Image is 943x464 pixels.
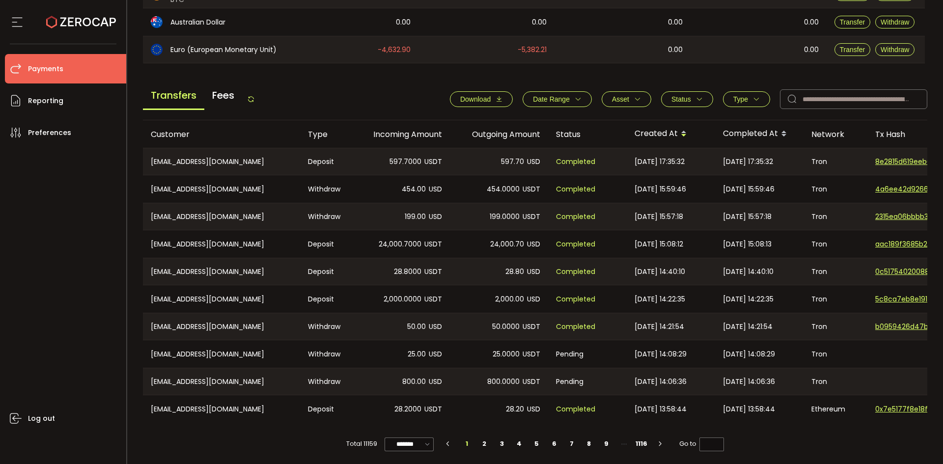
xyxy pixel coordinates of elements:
span: 24,000.7000 [379,239,421,250]
span: 0.00 [532,17,547,28]
span: USD [527,156,540,167]
div: [EMAIL_ADDRESS][DOMAIN_NAME] [143,230,300,258]
span: USDT [523,376,540,387]
span: 0.00 [804,17,819,28]
span: [DATE] 14:08:29 [723,349,775,360]
span: 50.00 [407,321,426,332]
span: USD [527,294,540,305]
span: [DATE] 17:35:32 [723,156,773,167]
span: Completed [556,239,595,250]
div: Tron [804,148,867,175]
span: [DATE] 14:40:10 [635,266,685,277]
div: [EMAIL_ADDRESS][DOMAIN_NAME] [143,368,300,395]
span: USD [429,349,442,360]
div: [EMAIL_ADDRESS][DOMAIN_NAME] [143,313,300,340]
span: Payments [28,62,63,76]
div: Status [548,129,627,140]
button: Date Range [523,91,592,107]
span: [DATE] 17:35:32 [635,156,685,167]
div: [EMAIL_ADDRESS][DOMAIN_NAME] [143,395,300,423]
span: Completed [556,404,595,415]
div: [EMAIL_ADDRESS][DOMAIN_NAME] [143,258,300,285]
span: Go to [679,437,724,451]
span: Withdraw [881,46,909,54]
div: Tron [804,203,867,230]
li: 1116 [633,437,650,451]
img: aud_portfolio.svg [151,16,163,28]
div: Withdraw [300,340,352,368]
div: Deposit [300,148,352,175]
span: Completed [556,294,595,305]
div: Outgoing Amount [450,129,548,140]
span: Date Range [533,95,570,103]
div: Tron [804,368,867,395]
li: 9 [598,437,615,451]
div: Created At [627,126,715,142]
span: 800.00 [402,376,426,387]
span: Euro (European Monetary Unit) [170,45,277,55]
div: Ethereum [804,395,867,423]
span: Australian Dollar [170,17,225,27]
span: 28.20 [506,404,524,415]
span: -5,382.21 [518,44,547,55]
span: 0.00 [668,44,683,55]
span: 0.00 [668,17,683,28]
div: Completed At [715,126,804,142]
span: Total 11159 [346,437,377,451]
button: Type [723,91,770,107]
span: 0.00 [396,17,411,28]
span: [DATE] 15:08:12 [635,239,683,250]
span: Transfer [840,18,865,26]
span: Log out [28,411,55,426]
div: Tron [804,175,867,203]
span: [DATE] 14:22:35 [635,294,685,305]
div: Tron [804,258,867,285]
button: Asset [602,91,651,107]
div: Deposit [300,230,352,258]
span: 0.00 [804,44,819,55]
div: Customer [143,129,300,140]
li: 7 [563,437,581,451]
span: -4,632.90 [378,44,411,55]
span: 199.00 [405,211,426,222]
div: [EMAIL_ADDRESS][DOMAIN_NAME] [143,203,300,230]
span: 597.7000 [389,156,421,167]
span: 597.70 [501,156,524,167]
li: 1 [458,437,476,451]
span: Fees [204,82,242,109]
div: Tron [804,313,867,340]
span: USD [429,321,442,332]
span: Asset [612,95,629,103]
span: Pending [556,376,583,387]
div: Deposit [300,395,352,423]
span: Completed [556,184,595,195]
span: USDT [424,404,442,415]
span: [DATE] 14:21:54 [635,321,684,332]
li: 2 [476,437,494,451]
li: 5 [528,437,546,451]
span: [DATE] 14:08:29 [635,349,687,360]
span: 28.2000 [394,404,421,415]
span: USDT [424,266,442,277]
span: [DATE] 13:58:44 [635,404,687,415]
span: [DATE] 15:08:13 [723,239,772,250]
span: Completed [556,266,595,277]
button: Download [450,91,513,107]
li: 8 [581,437,598,451]
span: USD [429,376,442,387]
span: 50.0000 [492,321,520,332]
span: Withdraw [881,18,909,26]
img: eur_portfolio.svg [151,44,163,55]
span: Reporting [28,94,63,108]
div: [EMAIL_ADDRESS][DOMAIN_NAME] [143,340,300,368]
span: Completed [556,211,595,222]
div: Withdraw [300,368,352,395]
span: 28.8000 [394,266,421,277]
iframe: Chat Widget [894,417,943,464]
span: 2,000.0000 [384,294,421,305]
div: Deposit [300,258,352,285]
button: Transfer [834,16,871,28]
li: 6 [546,437,563,451]
span: 24,000.70 [490,239,524,250]
span: 454.0000 [487,184,520,195]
